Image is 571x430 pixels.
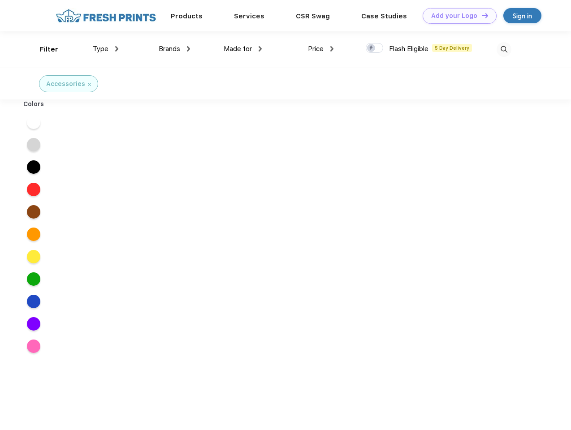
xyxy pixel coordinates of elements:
[93,45,108,53] span: Type
[259,46,262,52] img: dropdown.png
[497,42,511,57] img: desktop_search.svg
[224,45,252,53] span: Made for
[431,12,477,20] div: Add your Logo
[482,13,488,18] img: DT
[389,45,428,53] span: Flash Eligible
[187,46,190,52] img: dropdown.png
[40,44,58,55] div: Filter
[330,46,333,52] img: dropdown.png
[171,12,203,20] a: Products
[503,8,541,23] a: Sign in
[53,8,159,24] img: fo%20logo%202.webp
[308,45,324,53] span: Price
[115,46,118,52] img: dropdown.png
[17,99,51,109] div: Colors
[432,44,472,52] span: 5 Day Delivery
[88,83,91,86] img: filter_cancel.svg
[513,11,532,21] div: Sign in
[159,45,180,53] span: Brands
[46,79,85,89] div: Accessories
